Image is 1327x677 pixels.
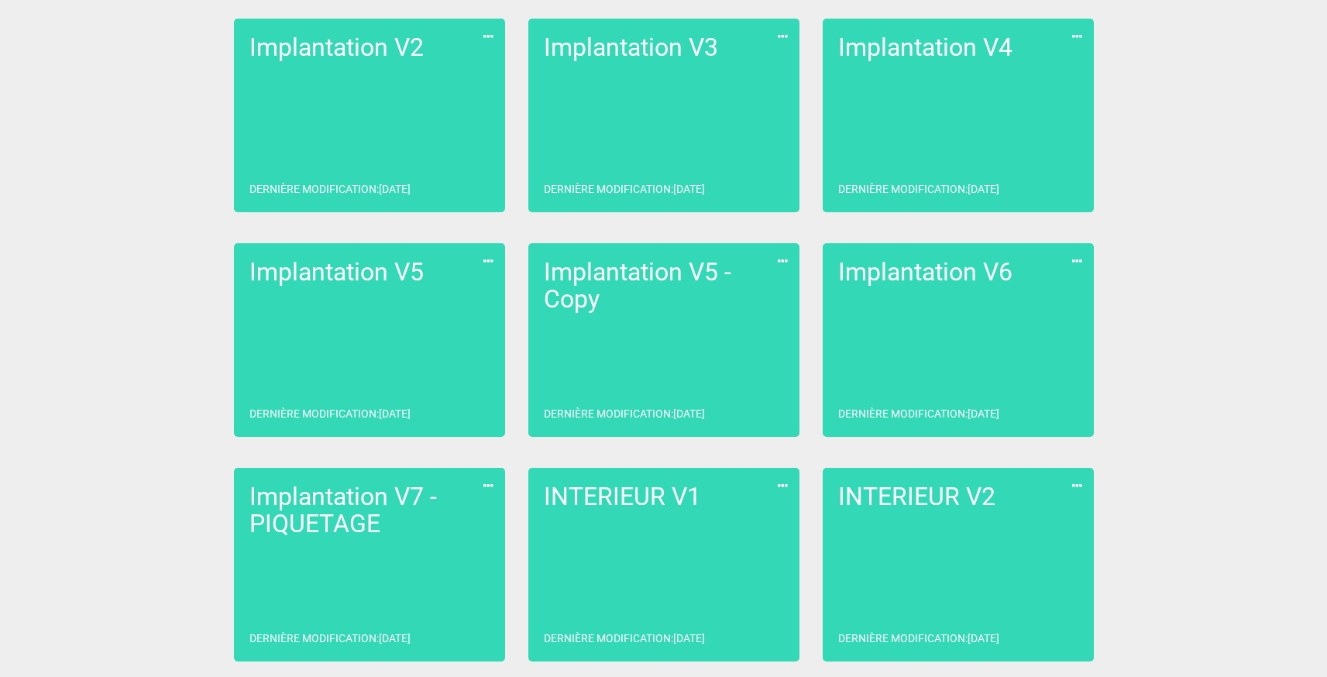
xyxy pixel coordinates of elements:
[234,468,505,662] a: Implantation V7 - PIQUETAGEDernière modification:[DATE]
[528,19,799,212] a: Implantation V3Dernière modification:[DATE]
[528,243,799,437] a: Implantation V5 - CopyDernière modification:[DATE]
[544,483,784,510] h2: INTERIEUR V1
[838,631,999,646] p: Dernière modification : [DATE]
[234,19,505,212] a: Implantation V2Dernière modification:[DATE]
[249,483,490,538] h2: Implantation V7 - PIQUETAGE
[544,631,705,646] p: Dernière modification : [DATE]
[544,181,705,197] p: Dernière modification : [DATE]
[249,259,490,286] h2: Implantation V5
[838,34,1078,61] h2: Implantation V4
[838,406,999,421] p: Dernière modification : [DATE]
[544,34,784,61] h2: Implantation V3
[838,181,999,197] p: Dernière modification : [DATE]
[544,406,705,421] p: Dernière modification : [DATE]
[249,406,411,421] p: Dernière modification : [DATE]
[249,34,490,61] h2: Implantation V2
[838,259,1078,286] h2: Implantation V6
[838,483,1078,510] h2: INTERIEUR V2
[249,181,411,197] p: Dernière modification : [DATE]
[249,631,411,646] p: Dernière modification : [DATE]
[544,259,784,313] h2: Implantation V5 - Copy
[823,19,1094,212] a: Implantation V4Dernière modification:[DATE]
[528,468,799,662] a: INTERIEUR V1Dernière modification:[DATE]
[823,468,1094,662] a: INTERIEUR V2Dernière modification:[DATE]
[234,243,505,437] a: Implantation V5Dernière modification:[DATE]
[823,243,1094,437] a: Implantation V6Dernière modification:[DATE]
